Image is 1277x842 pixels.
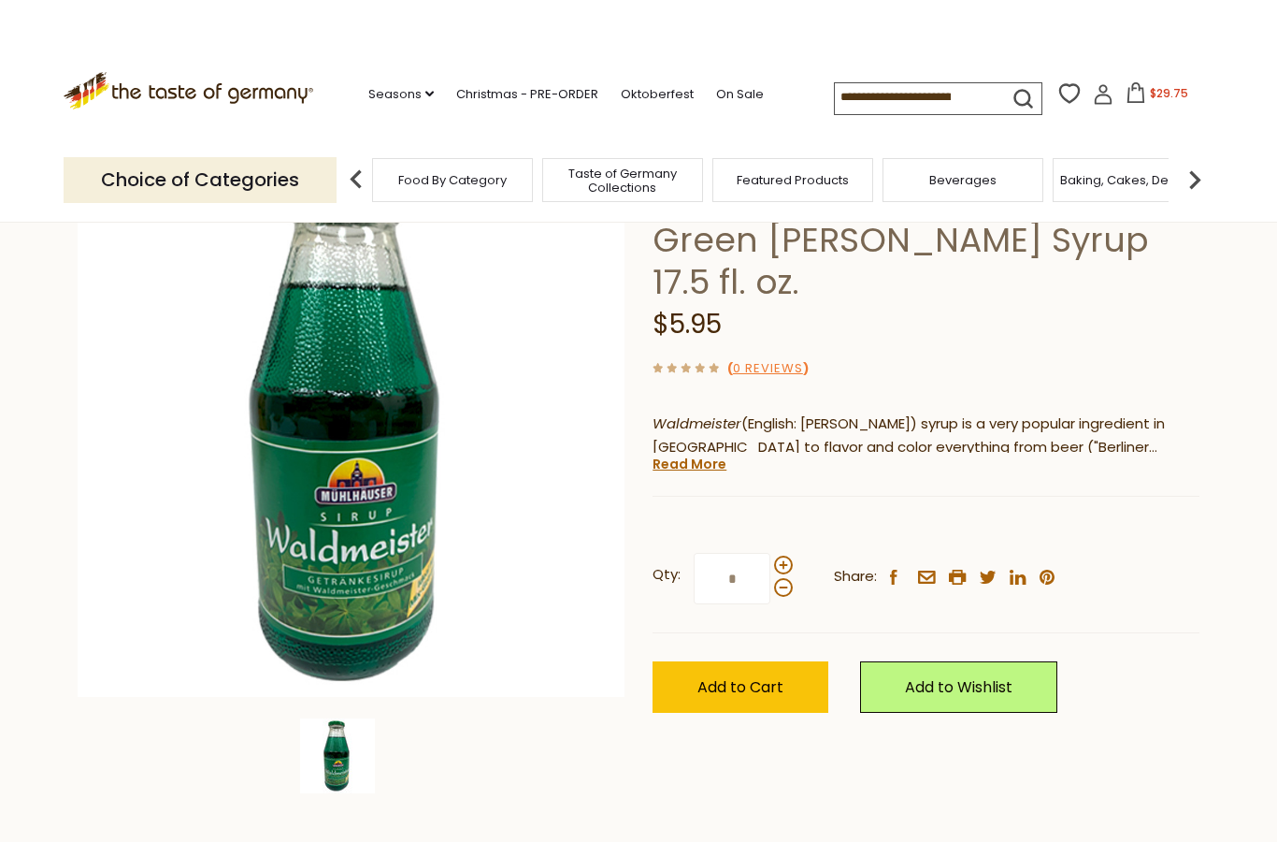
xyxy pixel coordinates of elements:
a: 0 Reviews [733,359,803,379]
span: Share: [834,565,877,588]
button: Add to Cart [653,661,828,713]
span: $5.95 [653,306,722,342]
span: Add to Cart [697,676,783,698]
a: Oktoberfest [621,84,694,105]
a: Featured Products [737,173,849,187]
a: Add to Wishlist [860,661,1057,713]
h1: [PERSON_NAME] "Waldmeister" Green [PERSON_NAME] Syrup 17.5 fl. oz. [653,177,1199,303]
a: On Sale [716,84,764,105]
img: next arrow [1176,161,1213,198]
em: Waldmeister [653,414,741,433]
a: Christmas - PRE-ORDER [456,84,598,105]
a: Seasons [368,84,434,105]
a: Food By Category [398,173,507,187]
img: previous arrow [337,161,375,198]
a: Baking, Cakes, Desserts [1060,173,1205,187]
a: Read More [653,455,726,473]
img: Muehlhauser "Waldmeister" Green Woodruff Syrup 17.5 fl. oz. [300,719,375,793]
a: Beverages [929,173,997,187]
span: ( ) [727,359,809,377]
a: Taste of Germany Collections [548,167,697,195]
strong: Qty: [653,563,681,587]
p: (English: [PERSON_NAME]) syrup is a very popular ingredient in [GEOGRAPHIC_DATA] to flavor and co... [653,413,1199,459]
span: $29.75 [1150,85,1188,101]
input: Qty: [694,553,770,604]
p: Choice of Categories [64,157,337,203]
button: $29.75 [1117,82,1197,110]
img: Muehlhauser "Waldmeister" Green Woodruff Syrup 17.5 fl. oz. [78,150,624,697]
